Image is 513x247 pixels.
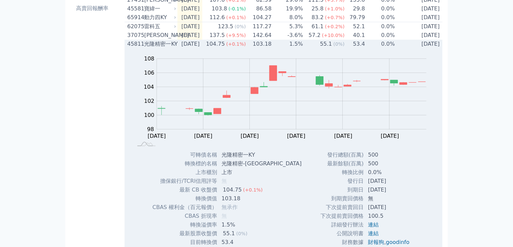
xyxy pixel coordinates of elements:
[140,55,437,139] g: Chart
[395,4,442,13] td: [DATE]
[152,168,217,177] td: 上市櫃別
[226,33,246,38] span: (+9.5%)
[345,4,365,13] td: 29.8
[246,13,272,22] td: 104.27
[320,212,364,220] td: 下次提前賣回價格
[152,177,217,186] td: 擔保銀行/TCRI信用評等
[320,238,364,247] td: 財務數據
[319,40,334,48] div: 55.1
[221,230,236,238] div: 55.1
[144,40,175,48] div: 光隆精密一KY
[152,229,217,238] td: 最新股票收盤價
[395,13,442,22] td: [DATE]
[73,3,122,14] a: 高賣回報酬率
[127,5,142,13] div: 45581
[320,168,364,177] td: 轉換比例
[177,40,202,48] td: [DATE]
[320,220,364,229] td: 詳細發行辦法
[246,22,272,31] td: 117.27
[395,22,442,31] td: [DATE]
[241,132,259,139] tspan: [DATE]
[307,31,322,39] div: 57.2
[320,194,364,203] td: 到期賣回價格
[208,13,226,22] div: 112.6
[322,33,344,38] span: (+10.0%)
[127,23,142,31] div: 62075
[217,238,307,247] td: 53.4
[221,178,227,184] span: 無
[272,4,303,13] td: 19.9%
[345,40,365,48] td: 53.4
[364,194,415,203] td: 無
[217,168,307,177] td: 上市
[177,13,202,22] td: [DATE]
[320,159,364,168] td: 最新餘額(百萬)
[272,13,303,22] td: 8.0%
[229,6,246,11] span: (-0.1%)
[364,203,415,212] td: [DATE]
[345,31,365,40] td: 40.1
[364,151,415,159] td: 500
[221,186,243,194] div: 104.75
[246,4,272,13] td: 86.58
[217,159,307,168] td: 光隆精密-[GEOGRAPHIC_DATA]
[310,5,325,13] div: 25.8
[217,194,307,203] td: 103.18
[127,31,142,39] div: 37075
[127,40,142,48] div: 45811
[365,13,395,22] td: 0.0%
[221,213,227,219] span: 無
[144,31,175,39] div: [PERSON_NAME]
[395,40,442,48] td: [DATE]
[148,132,166,139] tspan: [DATE]
[272,40,303,48] td: 1.5%
[217,220,307,229] td: 1.5%
[287,132,305,139] tspan: [DATE]
[152,203,217,212] td: CBAS 權利金（百元報價）
[144,97,155,104] tspan: 102
[246,40,272,48] td: 103.18
[152,220,217,229] td: 轉換溢價率
[177,4,202,13] td: [DATE]
[364,212,415,220] td: 100.5
[144,13,175,22] div: 動力四KY
[365,31,395,40] td: 0.0%
[144,23,175,31] div: 雷科五
[243,187,263,193] span: (+0.1%)
[177,22,202,31] td: [DATE]
[364,159,415,168] td: 500
[177,31,202,40] td: [DATE]
[320,177,364,186] td: 發行日
[365,40,395,48] td: 0.0%
[365,22,395,31] td: 0.0%
[325,24,344,29] span: (+0.2%)
[144,112,155,118] tspan: 100
[333,41,344,47] span: (0%)
[345,22,365,31] td: 52.1
[235,24,246,29] span: (0%)
[236,231,247,236] span: (0%)
[325,6,344,11] span: (+1.0%)
[152,186,217,194] td: 最新 CB 收盤價
[334,132,352,139] tspan: [DATE]
[217,151,307,159] td: 光隆精密一KY
[216,23,235,31] div: 123.5
[144,83,154,90] tspan: 104
[205,40,226,48] div: 104.75
[144,55,155,61] tspan: 108
[310,13,325,22] div: 83.2
[226,15,246,20] span: (+0.1%)
[73,4,122,12] li: 高賣回報酬率
[325,15,344,20] span: (+0.7%)
[365,4,395,13] td: 0.0%
[147,126,154,132] tspan: 98
[210,5,229,13] div: 103.8
[194,132,212,139] tspan: [DATE]
[320,151,364,159] td: 發行總額(百萬)
[208,31,226,39] div: 137.5
[152,159,217,168] td: 轉換標的名稱
[152,212,217,220] td: CBAS 折現率
[221,204,238,210] span: 無承作
[152,151,217,159] td: 可轉債名稱
[246,31,272,40] td: 142.64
